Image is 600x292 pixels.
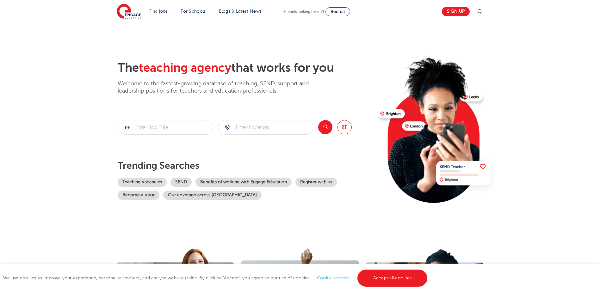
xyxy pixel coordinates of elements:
input: Submit [118,120,213,134]
a: Find jobs [149,9,168,14]
div: Submit [118,120,213,135]
span: teaching agency [139,61,231,75]
a: Our coverage across [GEOGRAPHIC_DATA] [163,191,262,200]
a: For Schools [181,9,206,14]
a: Teaching Vacancies [118,178,167,187]
a: Accept all cookies [357,270,428,287]
span: We use cookies to improve your experience, personalise content, and analyse website traffic. By c... [3,276,429,280]
a: SEND [170,178,192,187]
a: Blogs & Latest News [219,9,262,14]
span: Schools looking for staff [283,9,324,14]
a: Benefits of working with Engage Education [195,178,292,187]
h2: The that works for you [118,61,373,75]
input: Submit [218,120,313,134]
a: Recruit [325,7,350,16]
a: Become a tutor [118,191,159,200]
p: Trending searches [118,160,373,171]
div: Submit [218,120,313,135]
span: Recruit [331,9,345,14]
a: Register with us [295,178,337,187]
a: Cookie settings [317,276,349,280]
p: Welcome to the fastest-growing database of teaching, SEND, support and leadership positions for t... [118,80,326,95]
button: Search [318,120,332,134]
a: Sign up [442,7,470,16]
img: Engage Education [117,4,141,20]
